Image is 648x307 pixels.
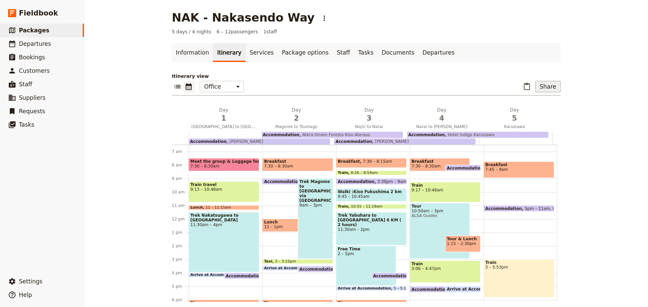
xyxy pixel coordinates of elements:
a: Departures [418,43,459,62]
div: Accommodation5pm – 11amHotel Indigo Karuizawa [484,205,554,212]
span: 1 staff [263,28,277,35]
span: Train [338,171,351,175]
span: 7:30 – 8:30am [190,164,220,168]
span: 5pm – 11am [525,206,550,211]
a: Services [246,43,278,62]
span: Accommodation [299,267,339,271]
div: Accommodation [224,273,260,279]
span: 1:15 – 2:30pm [447,241,479,246]
div: Train3 – 5:53pm [484,259,554,298]
span: Customers [19,67,50,74]
span: Trek Yabuhara to [GEOGRAPHIC_DATA] 6 KM ( 2 hours) [338,213,405,227]
span: 4 [409,113,474,123]
div: Tour & Lunch1:15 – 2:30pm [445,236,481,252]
p: Itinerary view [172,73,561,80]
span: Karuizawa [480,124,549,129]
span: Accommodation [373,274,413,278]
div: Taxi3 – 3:15pm [262,259,333,264]
span: 10:55 – 11:19am [351,205,382,209]
span: Bookings [19,54,45,61]
span: Accommodation [447,166,486,170]
span: 12 – 1pm [264,224,283,229]
div: Breakfast7:30 – 8:30am [262,158,333,171]
span: 3 – 5:53pm [485,265,552,270]
span: Nojiri to Narai [334,124,404,129]
div: Breakfast7:45 – 9am [484,161,554,178]
span: Lunch [190,206,206,210]
a: Tasks [354,43,378,62]
span: Arrive at Accommodation [338,286,394,290]
span: Tour [411,204,468,209]
span: Packages [19,27,49,34]
div: Train3:06 – 4:47pm [410,260,480,283]
span: Staff [19,81,32,88]
span: Train [411,183,479,188]
div: Walki :Kiso Fukushima 2 km9:45 – 10:45am [336,188,407,202]
span: Taxi [264,259,275,264]
div: Breakfast7:30 – 8:15am [336,158,407,168]
span: Breakfast [411,159,468,164]
div: 4 pm [172,270,189,276]
span: Accommodation [411,287,451,291]
h2: Day [409,106,474,123]
span: 3 – 3:15pm [275,259,296,264]
div: 11 am [172,203,189,208]
div: AccommodationAtera Onsen Foresta Kiso Ateraso [262,132,403,138]
span: Dinner [190,301,258,305]
div: Trek Yabuhara to [GEOGRAPHIC_DATA] 6 KM ( 2 hours)11:30am – 2pm [336,212,407,245]
div: 7 am [172,149,189,154]
h2: Day [482,106,547,123]
span: Accommodation [485,206,525,211]
span: Tour & Lunch [447,237,479,241]
span: Narai to [PERSON_NAME] [407,124,477,129]
span: 2 [264,113,328,123]
span: [PERSON_NAME] [372,139,408,144]
span: Help [19,291,32,298]
div: Accommodation [372,273,407,279]
div: Meet the group & Luggage forwarding arranged7:30 – 8:30am [189,158,259,171]
span: Free Time [338,247,395,251]
span: Departures [19,40,51,47]
span: 3:30pm – 9am [377,179,407,184]
span: Accommodation [264,179,303,184]
span: 11 – 11:15am [206,206,231,210]
span: Train [485,260,552,265]
div: Breakfast7:30 – 8:30am [410,158,470,171]
div: Train9:17 – 10:48am [410,182,480,202]
a: Information [172,43,213,62]
span: Trek Nakatsugawa to [GEOGRAPHIC_DATA] [190,213,258,222]
span: Tasks [19,121,34,128]
span: Accommodation [335,139,372,144]
div: Train travel9:13 – 10:48am [189,181,259,202]
div: Lunch12 – 1pm [262,219,322,232]
button: Day1[GEOGRAPHIC_DATA] to [GEOGRAPHIC_DATA] [189,106,261,131]
a: Documents [378,43,418,62]
a: Package options [278,43,332,62]
span: 7:30 – 8:15am [363,159,392,167]
span: Accommodation [190,139,226,144]
span: [PERSON_NAME] [226,139,263,144]
span: 7:45 – 9am [485,167,552,172]
span: 7:30 – 8:30am [411,164,441,168]
span: 2 – 5pm [338,251,395,256]
div: Train8:26 – 8:54am [336,171,407,175]
button: Calendar view [183,81,194,92]
div: Accommodation [445,165,481,171]
span: [GEOGRAPHIC_DATA] to [GEOGRAPHIC_DATA] [189,124,259,129]
span: Train travel [190,182,258,187]
div: Arrive at Accommodation5 – 5:15pm [336,286,407,291]
h2: Day [337,106,401,123]
span: 5 days / 4 nights [172,28,211,35]
span: 11:30am – 2pm [338,227,405,232]
span: 5 – 5:15pm [394,286,414,290]
span: Walki :Kiso Fukushima 2 km [338,189,405,194]
div: Accommodation[PERSON_NAME] [334,139,476,145]
div: 10 am [172,189,189,195]
span: Breakfast [264,159,331,164]
span: Hotel Indigo Karuizawa [550,206,599,211]
div: Accommodation [298,266,333,272]
span: 9:45 – 10:45am [338,194,370,199]
span: Settings [19,278,43,285]
div: Free Time2 – 5pm [336,246,396,286]
div: Accommodation[PERSON_NAME] [189,139,330,145]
